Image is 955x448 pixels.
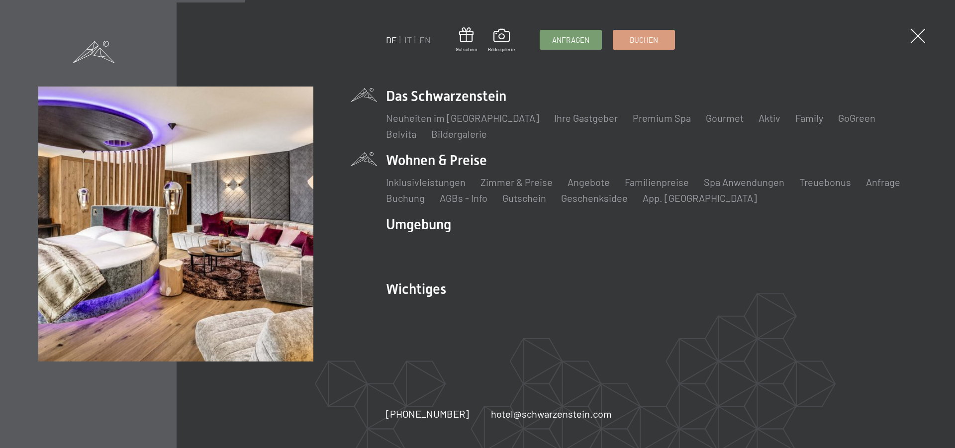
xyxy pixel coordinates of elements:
a: Bildergalerie [488,29,515,53]
a: Familienpreise [625,176,689,188]
a: Family [795,112,823,124]
a: IT [404,34,412,45]
a: Belvita [386,128,416,140]
a: DE [386,34,397,45]
a: Treuebonus [799,176,851,188]
a: Buchen [613,30,674,49]
span: [PHONE_NUMBER] [386,408,469,420]
a: Gourmet [706,112,744,124]
a: Anfragen [540,30,601,49]
a: GoGreen [838,112,875,124]
a: Buchung [386,192,425,204]
a: Gutschein [456,27,477,53]
span: Anfragen [552,35,589,45]
a: [PHONE_NUMBER] [386,407,469,421]
a: Angebote [568,176,610,188]
a: Zimmer & Preise [480,176,553,188]
a: Anfrage [866,176,900,188]
a: Neuheiten im [GEOGRAPHIC_DATA] [386,112,539,124]
span: Buchen [630,35,658,45]
a: Inklusivleistungen [386,176,466,188]
span: Bildergalerie [488,46,515,53]
a: Aktiv [759,112,780,124]
a: EN [419,34,431,45]
a: Bildergalerie [431,128,487,140]
a: hotel@schwarzenstein.com [491,407,612,421]
a: AGBs - Info [440,192,487,204]
a: Ihre Gastgeber [554,112,618,124]
a: Geschenksidee [561,192,628,204]
span: Gutschein [456,46,477,53]
a: Gutschein [502,192,546,204]
a: App. [GEOGRAPHIC_DATA] [643,192,757,204]
a: Spa Anwendungen [704,176,784,188]
a: Premium Spa [633,112,691,124]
